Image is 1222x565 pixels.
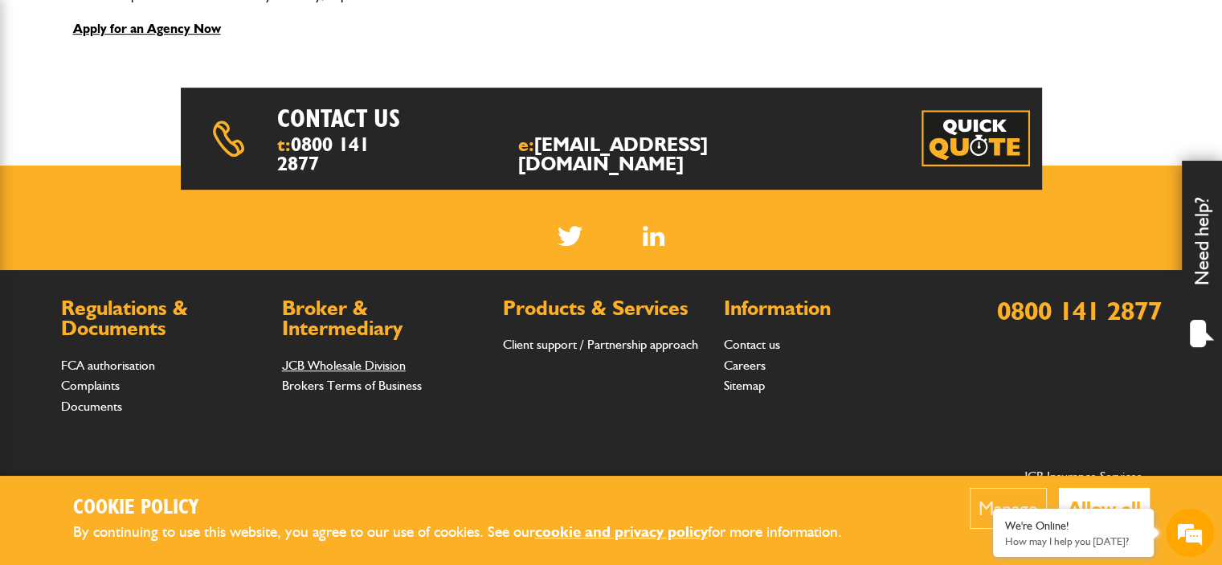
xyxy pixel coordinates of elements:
[1005,519,1142,533] div: We're Online!
[61,358,155,373] a: FCA authorisation
[724,358,766,373] a: Careers
[282,358,406,373] a: JCB Wholesale Division
[724,337,780,352] a: Contact us
[61,298,266,339] h2: Regulations & Documents
[970,488,1047,529] button: Manage
[997,295,1162,326] a: 0800 141 2877
[922,110,1030,166] a: Get your insurance quote in just 2-minutes
[535,522,708,541] a: cookie and privacy policy
[503,298,708,319] h2: Products & Services
[73,21,221,36] a: Apply for an Agency Now
[282,298,487,339] h2: Broker & Intermediary
[1059,488,1150,529] button: Allow all
[277,133,370,175] a: 0800 141 2877
[518,133,708,175] a: [EMAIL_ADDRESS][DOMAIN_NAME]
[1182,161,1222,362] div: Need help?
[643,226,664,246] img: Linked In
[724,298,929,319] h2: Information
[61,399,122,414] a: Documents
[518,135,788,174] span: e:
[277,135,383,174] span: t:
[558,226,582,246] img: Twitter
[503,337,698,352] a: Client support / Partnership approach
[724,378,765,393] a: Sitemap
[73,520,868,545] p: By continuing to use this website, you agree to our use of cookies. See our for more information.
[1005,535,1142,547] p: How may I help you today?
[73,496,868,521] h2: Cookie Policy
[643,226,664,246] a: LinkedIn
[277,104,654,134] h2: Contact us
[922,110,1030,166] img: Quick Quote
[61,378,120,393] a: Complaints
[282,378,422,393] a: Brokers Terms of Business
